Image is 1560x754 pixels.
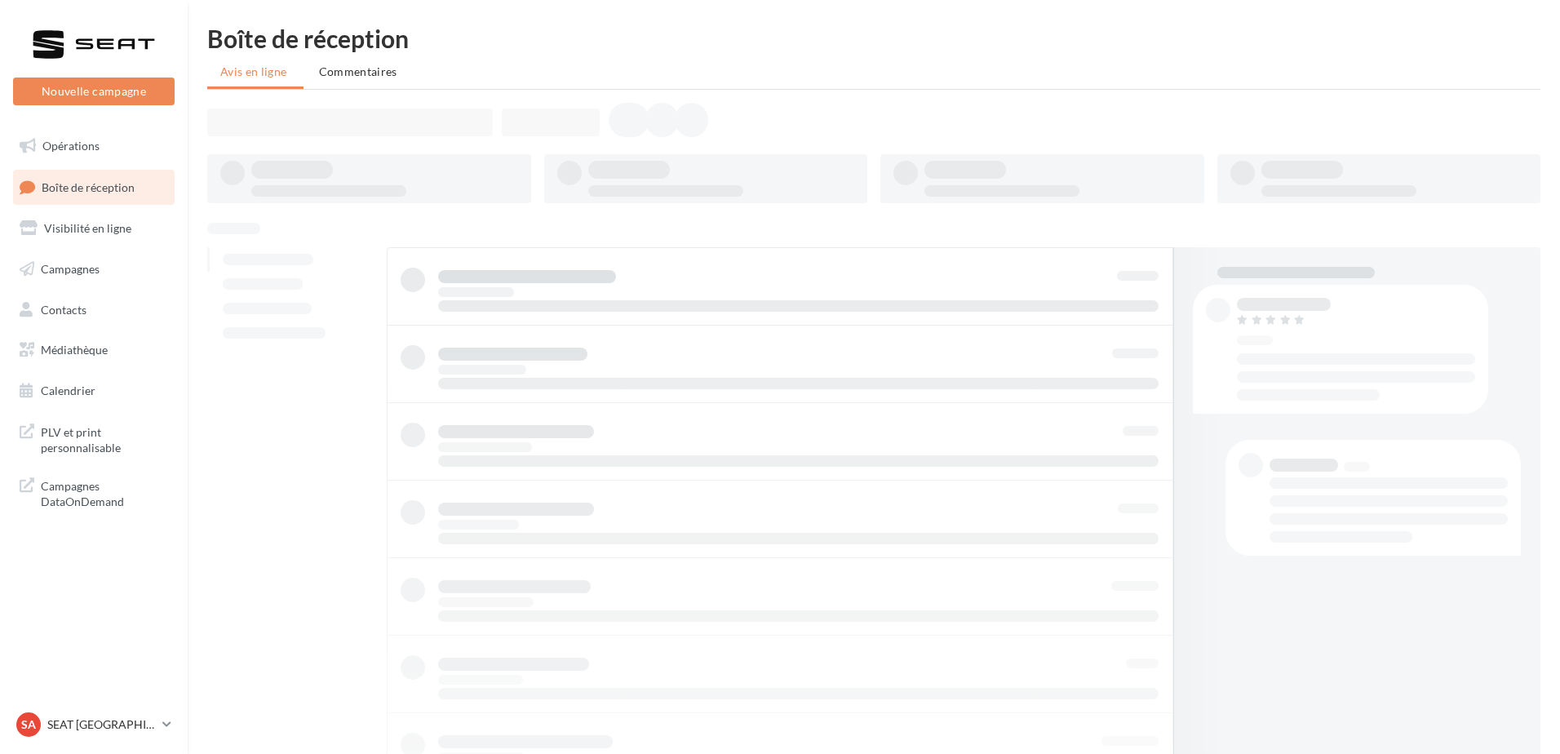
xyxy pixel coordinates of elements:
a: Médiathèque [10,333,178,367]
a: Campagnes DataOnDemand [10,468,178,517]
a: Visibilité en ligne [10,211,178,246]
span: Campagnes DataOnDemand [41,475,168,510]
span: Commentaires [319,64,397,78]
a: Opérations [10,129,178,163]
span: Visibilité en ligne [44,221,131,235]
a: Contacts [10,293,178,327]
a: Calendrier [10,374,178,408]
a: Campagnes [10,252,178,286]
p: SEAT [GEOGRAPHIC_DATA] [47,716,156,733]
span: Calendrier [41,384,95,397]
button: Nouvelle campagne [13,78,175,105]
div: Boîte de réception [207,26,1540,51]
span: Boîte de réception [42,180,135,193]
span: Campagnes [41,262,100,276]
span: SA [21,716,36,733]
span: Contacts [41,302,86,316]
a: Boîte de réception [10,170,178,205]
a: SA SEAT [GEOGRAPHIC_DATA] [13,709,175,740]
span: PLV et print personnalisable [41,421,168,456]
span: Médiathèque [41,343,108,357]
a: PLV et print personnalisable [10,415,178,463]
span: Opérations [42,139,100,153]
